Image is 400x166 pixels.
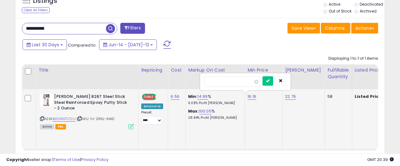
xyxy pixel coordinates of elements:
span: Failed [142,94,155,100]
div: Fulfillable Quantity [327,67,349,80]
span: 2025-08-13 20:39 GMT [367,157,394,163]
div: Displaying 1 to 1 of 1 items [328,56,378,62]
div: Amazon AI [141,103,163,109]
b: Max: [188,108,199,114]
a: 100.05 [199,108,212,114]
span: Last 30 Days [32,42,59,48]
a: 14.99 [197,93,208,100]
span: Compared to: [68,42,97,48]
div: Markup on Cost [188,67,242,73]
button: Filters [120,23,145,34]
div: ASIN: [40,94,134,128]
button: Jun-14 - [DATE]-13 [99,39,157,50]
b: Listed Price: [355,93,383,99]
button: Actions [351,23,378,33]
label: Archived [360,8,377,14]
p: 28.84% Profit [PERSON_NAME] [188,116,240,120]
label: Active [329,2,340,7]
a: Terms of Use [53,157,80,163]
a: 16.16 [247,93,256,100]
button: Columns [321,23,350,33]
div: Preset: [141,110,163,124]
span: Jun-14 - [DATE]-13 [108,42,149,48]
button: Save View [287,23,320,33]
span: | SKU: YJ-ZR6L-XME1 [77,116,114,121]
a: Privacy Policy [81,157,108,163]
a: 22.76 [285,93,296,100]
a: 6.56 [171,93,179,100]
div: Clear All Filters [22,7,50,13]
b: Min: [188,93,197,99]
label: Deactivated [360,2,383,7]
div: Min Price [247,67,280,73]
b: [PERSON_NAME] 8267 Steel Stick Steel Reinforced Epoxy Putty Stick - 2 Ounce [54,94,130,113]
strong: Copyright [6,157,29,163]
span: All listings currently available for purchase on Amazon [40,124,54,129]
th: The percentage added to the cost of goods (COGS) that forms the calculator for Min & Max prices. [186,64,245,89]
div: Title [38,67,136,73]
img: 417CZeLG8HL._SL40_.jpg [40,94,52,106]
p: 6.08% Profit [PERSON_NAME] [188,101,240,105]
div: % [188,94,240,105]
div: Cost [171,67,183,73]
span: Columns [325,25,345,31]
span: FBA [55,124,66,129]
div: 58 [327,94,347,99]
a: B00RN7CT2U [53,116,76,122]
div: Repricing [141,67,165,73]
div: [PERSON_NAME] [285,67,322,73]
label: Out of Stock [329,8,352,14]
div: seller snap | | [6,157,108,163]
button: Last 30 Days [22,39,67,50]
div: % [188,108,240,120]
